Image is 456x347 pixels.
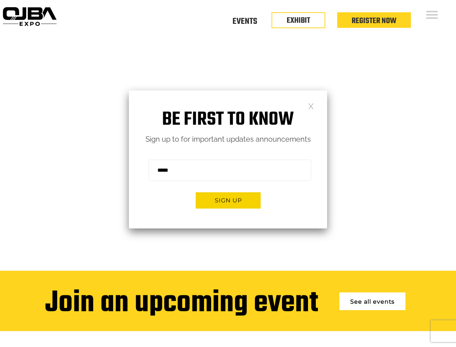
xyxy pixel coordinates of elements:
p: Sign up to for important updates announcements [129,133,327,146]
h1: Be first to know [129,108,327,131]
div: Join an upcoming event [45,287,318,320]
a: Close [308,103,314,109]
a: See all events [339,292,405,310]
a: Register Now [352,15,396,27]
button: Sign up [196,192,261,209]
a: EXHIBIT [287,14,310,27]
